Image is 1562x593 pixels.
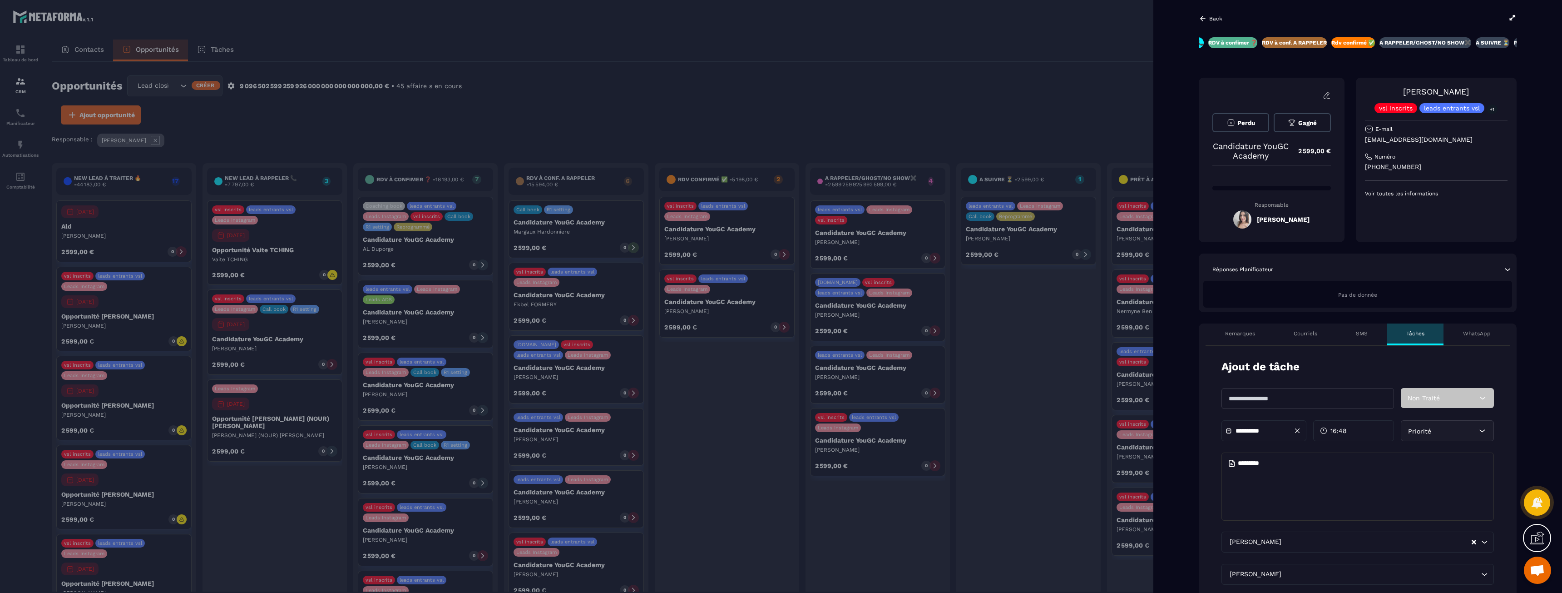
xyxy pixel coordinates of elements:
[1237,120,1255,126] span: Perdu
[1283,537,1471,547] input: Search for option
[1463,330,1491,337] p: WhatsApp
[1227,537,1283,547] span: [PERSON_NAME]
[1283,569,1479,579] input: Search for option
[1375,125,1393,133] p: E-mail
[1221,532,1494,553] div: Search for option
[1365,190,1508,197] p: Voir toutes les informations
[1257,216,1310,223] h5: [PERSON_NAME]
[1487,105,1498,114] p: +1
[1379,105,1413,111] p: vsl inscrits
[1330,426,1347,435] span: 16:48
[1225,330,1255,337] p: Remarques
[1212,141,1289,160] p: Candidature YouGC Academy
[1365,163,1508,171] p: [PHONE_NUMBER]
[1403,87,1469,96] a: [PERSON_NAME]
[1212,266,1273,273] p: Réponses Planificateur
[1227,569,1283,579] span: [PERSON_NAME]
[1472,539,1476,546] button: Clear Selected
[1424,105,1480,111] p: leads entrants vsl
[1212,202,1331,208] p: Responsable
[1212,113,1269,132] button: Perdu
[1294,330,1317,337] p: Courriels
[1338,292,1377,298] span: Pas de donnée
[1298,120,1317,126] span: Gagné
[1365,135,1508,144] p: [EMAIL_ADDRESS][DOMAIN_NAME]
[1221,564,1494,585] div: Search for option
[1374,153,1395,160] p: Numéro
[1524,557,1551,584] a: Ouvrir le chat
[1406,330,1424,337] p: Tâches
[1408,394,1440,402] span: Non Traité
[1289,142,1331,160] p: 2 599,00 €
[1408,428,1431,435] span: Priorité
[1356,330,1368,337] p: SMS
[1274,113,1330,132] button: Gagné
[1221,359,1300,374] p: Ajout de tâche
